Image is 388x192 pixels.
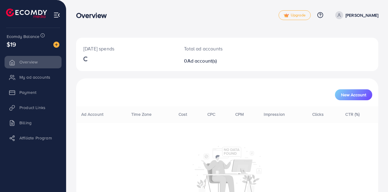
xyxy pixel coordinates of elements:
[187,57,217,64] span: Ad account(s)
[341,93,366,97] span: New Account
[284,13,306,18] span: Upgrade
[335,89,372,100] button: New Account
[7,33,39,39] span: Ecomdy Balance
[53,12,60,19] img: menu
[184,58,245,64] h2: 0
[346,12,378,19] p: [PERSON_NAME]
[333,11,378,19] a: [PERSON_NAME]
[279,10,311,20] a: tickUpgrade
[284,13,289,18] img: tick
[83,45,169,52] p: [DATE] spends
[6,9,47,18] img: logo
[76,11,112,20] h3: Overview
[184,45,245,52] p: Total ad accounts
[53,42,59,48] img: image
[7,40,16,49] span: $19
